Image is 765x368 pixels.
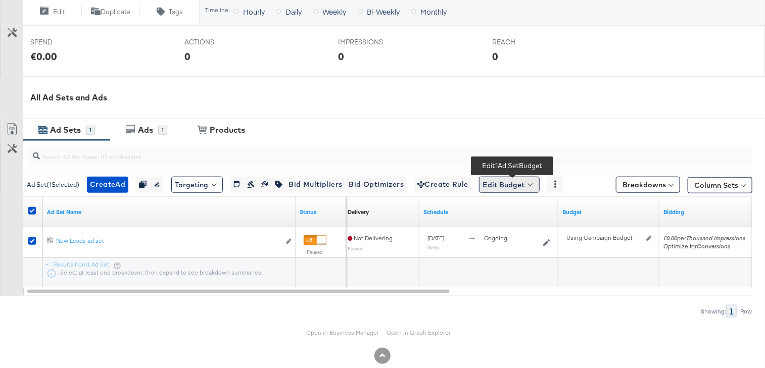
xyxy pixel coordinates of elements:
span: per [663,234,745,242]
input: Search Ad Set Name, ID or Objective [40,142,688,162]
span: REACH [492,37,568,47]
button: Create Rule [414,177,471,193]
span: Daily [285,7,302,17]
div: Optimize for [663,242,745,250]
span: [DATE] [427,234,444,242]
a: Open in Graph Explorer [387,329,451,336]
a: New Leads ad set [56,237,280,247]
a: Reflects the ability of your Ad Set to achieve delivery based on ad states, schedule and budget. [348,208,369,216]
span: ongoing [484,234,508,242]
sub: 09:56 [427,244,439,250]
div: €0.00 [30,49,57,64]
span: SPEND [30,37,106,47]
div: Products [210,124,245,136]
div: 1 [86,126,95,135]
span: Bid Optimizers [349,178,404,191]
button: Edit [22,6,81,18]
span: Bid Multipliers [289,178,343,191]
span: Hourly [243,7,265,17]
span: ACTIONS [184,37,260,47]
span: Not Delivering [348,234,393,242]
span: Create Rule [417,178,468,191]
button: CreateAd [87,177,128,193]
div: 1 [726,305,737,318]
button: Bid Optimizers [346,177,407,193]
button: Bid Multipliers [285,177,346,193]
div: Delivery [348,208,369,216]
div: 0 [492,49,498,64]
span: Bi-Weekly [367,7,400,17]
button: Tags [140,6,199,18]
div: Using Campaign Budget [566,234,644,242]
em: Thousand Impressions [686,234,745,242]
a: Shows the current state of your Ad Set. [300,208,342,216]
div: Row [740,308,752,315]
a: Open in Business Manager [307,329,379,336]
span: Tags [169,7,183,17]
div: 1 [158,126,167,135]
span: Monthly [420,7,447,17]
button: Duplicate [81,6,140,18]
span: Create Ad [90,178,125,191]
a: Your Ad Set name. [47,208,292,216]
div: Timeline: [205,7,230,14]
button: Edit Budget [479,177,540,193]
div: 0 [338,49,344,64]
em: Conversions [697,242,730,250]
span: Edit [53,7,65,17]
button: Targeting [171,177,223,193]
span: Duplicate [101,7,130,17]
span: IMPRESSIONS [338,37,414,47]
div: 0 [184,49,190,64]
div: Ads [138,124,153,136]
a: Shows the current budget of Ad Set. [562,208,655,216]
div: All Ad Sets and Ads [30,92,765,103]
div: New Leads ad set [56,237,280,245]
label: Paused [304,249,326,255]
div: Ad Set ( 1 Selected) [27,180,79,189]
button: Breakdowns [616,177,680,193]
sub: Paused [348,245,364,251]
a: Shows when your Ad Set is scheduled to deliver. [423,208,554,216]
div: Ad Sets [50,124,81,136]
button: Column Sets [688,177,752,193]
span: Weekly [322,7,346,17]
div: Showing: [700,308,726,315]
em: €0.00 [663,234,677,242]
